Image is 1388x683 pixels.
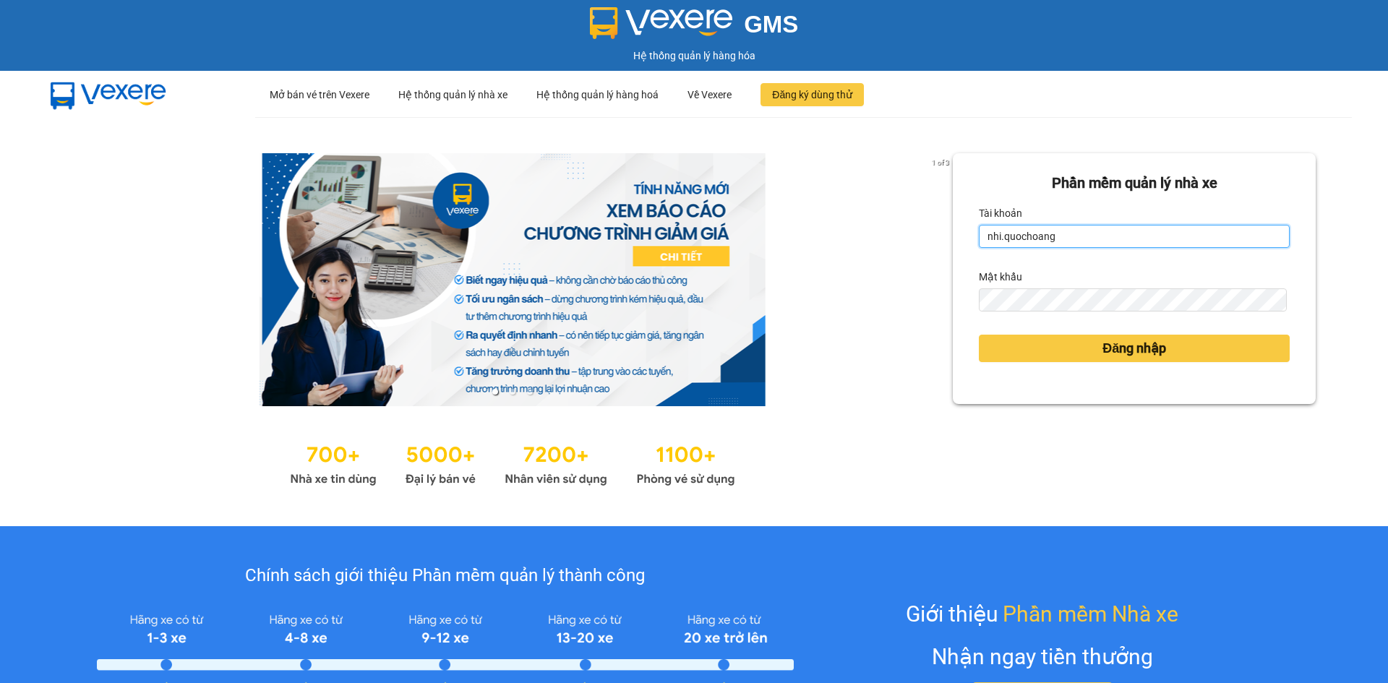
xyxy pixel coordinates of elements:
[4,48,1384,64] div: Hệ thống quản lý hàng hóa
[979,288,1286,312] input: Mật khẩu
[1102,338,1166,358] span: Đăng nhập
[536,72,659,118] div: Hệ thống quản lý hàng hoá
[72,153,93,406] button: previous slide / item
[979,335,1290,362] button: Đăng nhập
[1003,597,1178,631] span: Phần mềm Nhà xe
[933,153,953,406] button: next slide / item
[527,389,533,395] li: slide item 3
[687,72,732,118] div: Về Vexere
[979,225,1290,248] input: Tài khoản
[36,71,181,119] img: mbUUG5Q.png
[761,83,864,106] button: Đăng ký dùng thử
[744,11,798,38] span: GMS
[290,435,735,490] img: Statistics.png
[932,640,1153,674] div: Nhận ngay tiền thưởng
[398,72,507,118] div: Hệ thống quản lý nhà xe
[270,72,369,118] div: Mở bán vé trên Vexere
[979,202,1022,225] label: Tài khoản
[979,172,1290,194] div: Phần mềm quản lý nhà xe
[772,87,852,103] span: Đăng ký dùng thử
[590,22,799,33] a: GMS
[928,153,953,172] p: 1 of 3
[492,389,498,395] li: slide item 1
[590,7,733,39] img: logo 2
[906,597,1178,631] div: Giới thiệu
[979,265,1022,288] label: Mật khẩu
[510,389,515,395] li: slide item 2
[97,562,793,590] div: Chính sách giới thiệu Phần mềm quản lý thành công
